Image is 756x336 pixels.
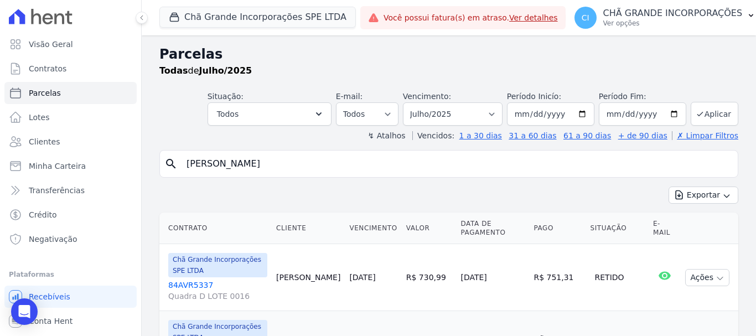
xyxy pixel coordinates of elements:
[367,131,405,140] label: ↯ Atalhos
[168,280,267,302] a: 84AVR5337Quadra D LOTE 0016
[159,65,188,76] strong: Todas
[599,91,686,102] label: Período Fim:
[384,12,558,24] span: Você possui fatura(s) em atraso.
[272,213,345,244] th: Cliente
[4,155,137,177] a: Minha Carteira
[456,213,529,244] th: Data de Pagamento
[272,244,345,311] td: [PERSON_NAME]
[603,19,743,28] p: Ver opções
[459,131,502,140] a: 1 a 30 dias
[29,39,73,50] span: Visão Geral
[345,213,401,244] th: Vencimento
[159,64,252,77] p: de
[4,179,137,201] a: Transferências
[9,268,132,281] div: Plataformas
[402,213,457,244] th: Valor
[507,92,561,101] label: Período Inicío:
[29,316,73,327] span: Conta Hent
[4,33,137,55] a: Visão Geral
[618,131,667,140] a: + de 90 dias
[29,63,66,74] span: Contratos
[29,185,85,196] span: Transferências
[4,204,137,226] a: Crédito
[582,14,589,22] span: CI
[4,310,137,332] a: Conta Hent
[159,7,356,28] button: Chã Grande Incorporações SPE LTDA
[208,92,244,101] label: Situação:
[168,291,267,302] span: Quadra D LOTE 0016
[4,131,137,153] a: Clientes
[29,87,61,99] span: Parcelas
[159,44,738,64] h2: Parcelas
[336,92,363,101] label: E-mail:
[412,131,454,140] label: Vencidos:
[603,8,743,19] p: CHÃ GRANDE INCORPORAÇÕES
[591,270,629,285] div: Retido
[685,269,729,286] button: Ações
[217,107,239,121] span: Todos
[509,13,558,22] a: Ver detalhes
[29,209,57,220] span: Crédito
[29,112,50,123] span: Lotes
[4,82,137,104] a: Parcelas
[29,291,70,302] span: Recebíveis
[29,136,60,147] span: Clientes
[456,244,529,311] td: [DATE]
[691,102,738,126] button: Aplicar
[11,298,38,325] div: Open Intercom Messenger
[672,131,738,140] a: ✗ Limpar Filtros
[649,213,681,244] th: E-mail
[403,92,451,101] label: Vencimento:
[529,244,586,311] td: R$ 751,31
[199,65,252,76] strong: Julho/2025
[529,213,586,244] th: Pago
[586,213,649,244] th: Situação
[180,153,733,175] input: Buscar por nome do lote ou do cliente
[208,102,332,126] button: Todos
[4,228,137,250] a: Negativação
[402,244,457,311] td: R$ 730,99
[349,273,375,282] a: [DATE]
[159,213,272,244] th: Contrato
[164,157,178,170] i: search
[168,253,267,277] span: Chã Grande Incorporações SPE LTDA
[509,131,556,140] a: 31 a 60 dias
[4,106,137,128] a: Lotes
[29,234,77,245] span: Negativação
[29,161,86,172] span: Minha Carteira
[563,131,611,140] a: 61 a 90 dias
[669,187,738,204] button: Exportar
[4,58,137,80] a: Contratos
[4,286,137,308] a: Recebíveis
